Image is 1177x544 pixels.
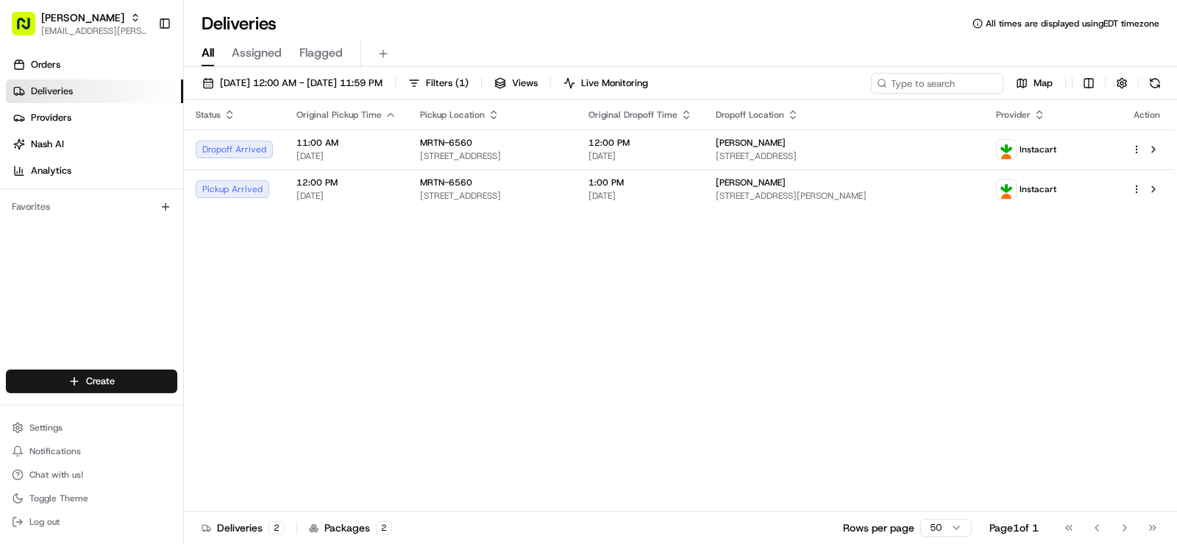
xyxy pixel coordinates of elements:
[581,77,648,90] span: Live Monitoring
[269,521,285,534] div: 2
[6,80,183,103] a: Deliveries
[1034,77,1053,90] span: Map
[6,195,177,219] div: Favorites
[296,137,397,149] span: 11:00 AM
[220,77,383,90] span: [DATE] 12:00 AM - [DATE] 11:59 PM
[997,180,1016,199] img: profile_instacart_ahold_partner.png
[29,516,60,528] span: Log out
[29,469,83,481] span: Chat with us!
[376,521,392,534] div: 2
[9,208,118,234] a: 📗Knowledge Base
[29,213,113,228] span: Knowledge Base
[989,520,1039,535] div: Page 1 of 1
[299,44,343,62] span: Flagged
[420,137,472,149] span: MRTN-6560
[6,512,177,532] button: Log out
[118,208,242,234] a: 💻API Documentation
[31,138,64,151] span: Nash AI
[512,77,538,90] span: Views
[296,150,397,162] span: [DATE]
[6,488,177,509] button: Toggle Theme
[986,18,1159,29] span: All times are displayed using EDT timezone
[296,177,397,188] span: 12:00 PM
[124,215,136,227] div: 💻
[716,177,786,188] span: [PERSON_NAME]
[296,190,397,202] span: [DATE]
[50,155,186,167] div: We're available if you need us!
[1020,183,1056,195] span: Instacart
[29,492,88,504] span: Toggle Theme
[6,417,177,438] button: Settings
[426,77,469,90] span: Filters
[15,215,26,227] div: 📗
[996,109,1031,121] span: Provider
[250,145,268,163] button: Start new chat
[6,53,183,77] a: Orders
[6,133,183,156] a: Nash AI
[6,464,177,485] button: Chat with us!
[6,6,152,41] button: [PERSON_NAME][EMAIL_ADDRESS][PERSON_NAME][DOMAIN_NAME]
[420,190,565,202] span: [STREET_ADDRESS]
[716,190,973,202] span: [STREET_ADDRESS][PERSON_NAME]
[420,150,565,162] span: [STREET_ADDRESS]
[488,73,544,93] button: Views
[31,58,60,71] span: Orders
[41,25,146,37] button: [EMAIL_ADDRESS][PERSON_NAME][DOMAIN_NAME]
[202,520,285,535] div: Deliveries
[202,44,214,62] span: All
[716,150,973,162] span: [STREET_ADDRESS]
[31,111,71,124] span: Providers
[420,109,485,121] span: Pickup Location
[15,141,41,167] img: 1736555255976-a54dd68f-1ca7-489b-9aae-adbdc363a1c4
[588,137,692,149] span: 12:00 PM
[420,177,472,188] span: MRTN-6560
[29,422,63,434] span: Settings
[6,441,177,462] button: Notifications
[557,73,655,93] button: Live Monitoring
[716,137,786,149] span: [PERSON_NAME]
[29,445,81,457] span: Notifications
[31,164,71,177] span: Analytics
[843,520,914,535] p: Rows per page
[588,150,692,162] span: [DATE]
[196,73,389,93] button: [DATE] 12:00 AM - [DATE] 11:59 PM
[1009,73,1059,93] button: Map
[139,213,236,228] span: API Documentation
[455,77,469,90] span: ( 1 )
[6,106,183,130] a: Providers
[1145,73,1165,93] button: Refresh
[1020,144,1056,155] span: Instacart
[588,190,692,202] span: [DATE]
[997,140,1016,159] img: profile_instacart_ahold_partner.png
[15,15,44,44] img: Nash
[104,249,178,261] a: Powered byPylon
[716,109,784,121] span: Dropoff Location
[15,59,268,82] p: Welcome 👋
[588,177,692,188] span: 1:00 PM
[1131,109,1162,121] div: Action
[309,520,392,535] div: Packages
[6,159,183,183] a: Analytics
[50,141,241,155] div: Start new chat
[202,12,277,35] h1: Deliveries
[402,73,475,93] button: Filters(1)
[196,109,221,121] span: Status
[38,95,243,110] input: Clear
[146,250,178,261] span: Pylon
[296,109,382,121] span: Original Pickup Time
[588,109,678,121] span: Original Dropoff Time
[871,73,1003,93] input: Type to search
[41,10,124,25] button: [PERSON_NAME]
[6,370,177,393] button: Create
[86,375,115,388] span: Create
[232,44,282,62] span: Assigned
[31,85,73,98] span: Deliveries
